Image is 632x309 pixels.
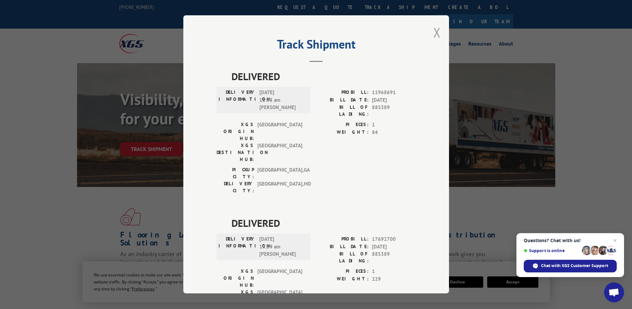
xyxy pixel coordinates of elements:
label: BILL DATE: [316,96,369,104]
h2: Track Shipment [217,40,416,52]
label: BILL DATE: [316,243,369,251]
span: 885389 [372,251,416,265]
label: XGS DESTINATION HUB: [217,142,254,163]
span: [GEOGRAPHIC_DATA] , MD [257,181,302,195]
span: [GEOGRAPHIC_DATA] , GA [257,167,302,181]
label: PROBILL: [316,89,369,97]
label: BILL OF LADING: [316,104,369,118]
span: 229 [372,275,416,283]
span: 885389 [372,104,416,118]
div: Open chat [604,282,624,302]
span: Close chat [611,236,619,244]
label: DELIVERY INFORMATION: [219,89,256,112]
span: [DATE] 10:59 am [PERSON_NAME] [259,236,304,258]
span: Questions? Chat with us! [524,238,617,243]
label: XGS ORIGIN HUB: [217,121,254,142]
label: WEIGHT: [316,129,369,136]
span: [DATE] [372,96,416,104]
label: WEIGHT: [316,275,369,283]
span: 11968691 [372,89,416,97]
span: DELIVERED [231,216,416,231]
span: [DATE] 11:35 am [PERSON_NAME] [259,89,304,112]
label: PIECES: [316,121,369,129]
span: [GEOGRAPHIC_DATA] [257,268,302,289]
label: PIECES: [316,268,369,276]
label: PROBILL: [316,236,369,243]
span: [GEOGRAPHIC_DATA] [257,121,302,142]
label: DELIVERY CITY: [217,181,254,195]
button: Close modal [433,24,441,41]
span: DELIVERED [231,69,416,84]
label: PICKUP CITY: [217,167,254,181]
label: XGS ORIGIN HUB: [217,268,254,289]
span: 1 [372,121,416,129]
div: Chat with XGS Customer Support [524,260,617,272]
label: BILL OF LADING: [316,251,369,265]
label: DELIVERY INFORMATION: [219,236,256,258]
span: [DATE] [372,243,416,251]
span: 17692700 [372,236,416,243]
span: Support is online [524,248,580,253]
span: 1 [372,268,416,276]
span: Chat with XGS Customer Support [541,263,608,269]
span: [GEOGRAPHIC_DATA] [257,142,302,163]
span: 84 [372,129,416,136]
